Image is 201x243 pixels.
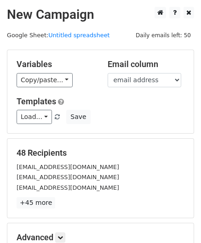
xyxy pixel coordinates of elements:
[155,199,201,243] iframe: Chat Widget
[7,32,110,39] small: Google Sheet:
[132,32,194,39] a: Daily emails left: 50
[48,32,109,39] a: Untitled spreadsheet
[17,110,52,124] a: Load...
[66,110,90,124] button: Save
[17,174,119,181] small: [EMAIL_ADDRESS][DOMAIN_NAME]
[17,232,184,243] h5: Advanced
[17,59,94,69] h5: Variables
[17,96,56,106] a: Templates
[132,30,194,40] span: Daily emails left: 50
[17,197,55,209] a: +45 more
[7,7,194,23] h2: New Campaign
[17,73,73,87] a: Copy/paste...
[17,184,119,191] small: [EMAIL_ADDRESS][DOMAIN_NAME]
[108,59,185,69] h5: Email column
[17,164,119,170] small: [EMAIL_ADDRESS][DOMAIN_NAME]
[17,148,184,158] h5: 48 Recipients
